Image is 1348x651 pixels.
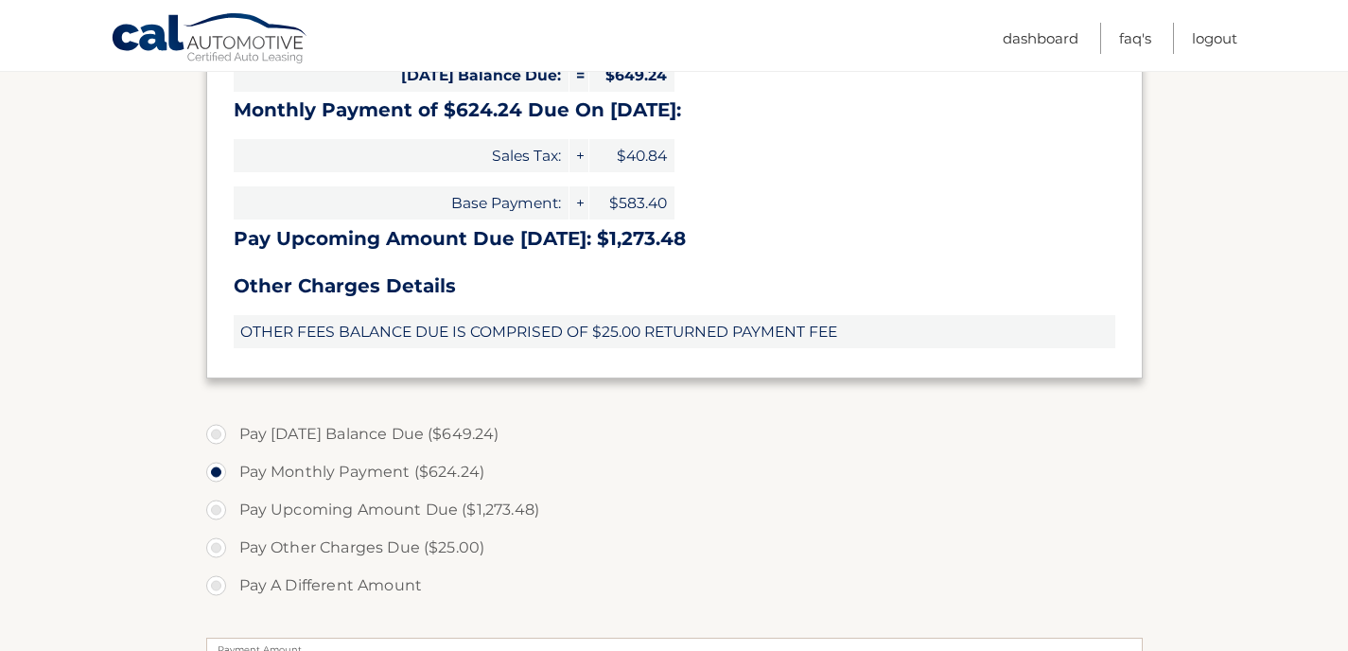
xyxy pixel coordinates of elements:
[1003,23,1078,54] a: Dashboard
[234,227,1115,251] h3: Pay Upcoming Amount Due [DATE]: $1,273.48
[234,186,569,220] span: Base Payment:
[589,139,674,172] span: $40.84
[589,59,674,92] span: $649.24
[569,186,588,220] span: +
[234,59,569,92] span: [DATE] Balance Due:
[206,567,1143,605] label: Pay A Different Amount
[234,315,1115,348] span: OTHER FEES BALANCE DUE IS COMPRISED OF $25.00 RETURNED PAYMENT FEE
[206,453,1143,491] label: Pay Monthly Payment ($624.24)
[569,139,588,172] span: +
[234,139,569,172] span: Sales Tax:
[589,186,674,220] span: $583.40
[1119,23,1151,54] a: FAQ's
[234,274,1115,298] h3: Other Charges Details
[234,98,1115,122] h3: Monthly Payment of $624.24 Due On [DATE]:
[1192,23,1237,54] a: Logout
[206,491,1143,529] label: Pay Upcoming Amount Due ($1,273.48)
[206,415,1143,453] label: Pay [DATE] Balance Due ($649.24)
[569,59,588,92] span: =
[206,529,1143,567] label: Pay Other Charges Due ($25.00)
[111,12,309,67] a: Cal Automotive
